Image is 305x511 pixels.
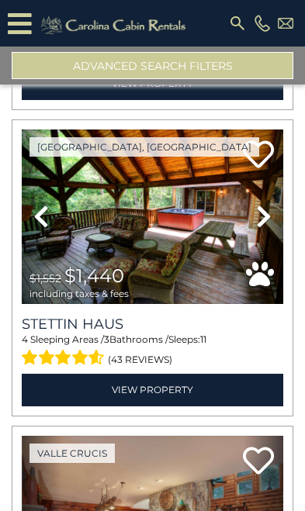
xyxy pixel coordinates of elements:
span: including taxes & fees [29,288,129,299]
a: [GEOGRAPHIC_DATA], [GEOGRAPHIC_DATA] [29,137,259,157]
a: Stettin Haus [22,316,283,333]
a: Add to favorites [243,445,274,478]
div: Sleeping Areas / Bathrooms / Sleeps: [22,333,283,370]
span: (43 reviews) [108,350,172,370]
img: Khaki-logo.png [35,14,196,37]
span: $1,552 [29,271,61,285]
img: thumbnail_163263083.jpeg [22,129,283,305]
a: View Property [22,374,283,406]
span: $1,440 [64,264,124,287]
span: 3 [104,333,109,345]
button: Advanced Search Filters [12,52,293,79]
a: [PHONE_NUMBER] [251,15,274,31]
img: search-regular.svg [228,14,247,33]
span: 4 [22,333,28,345]
a: Valle Crucis [29,444,115,463]
span: 11 [200,333,206,345]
